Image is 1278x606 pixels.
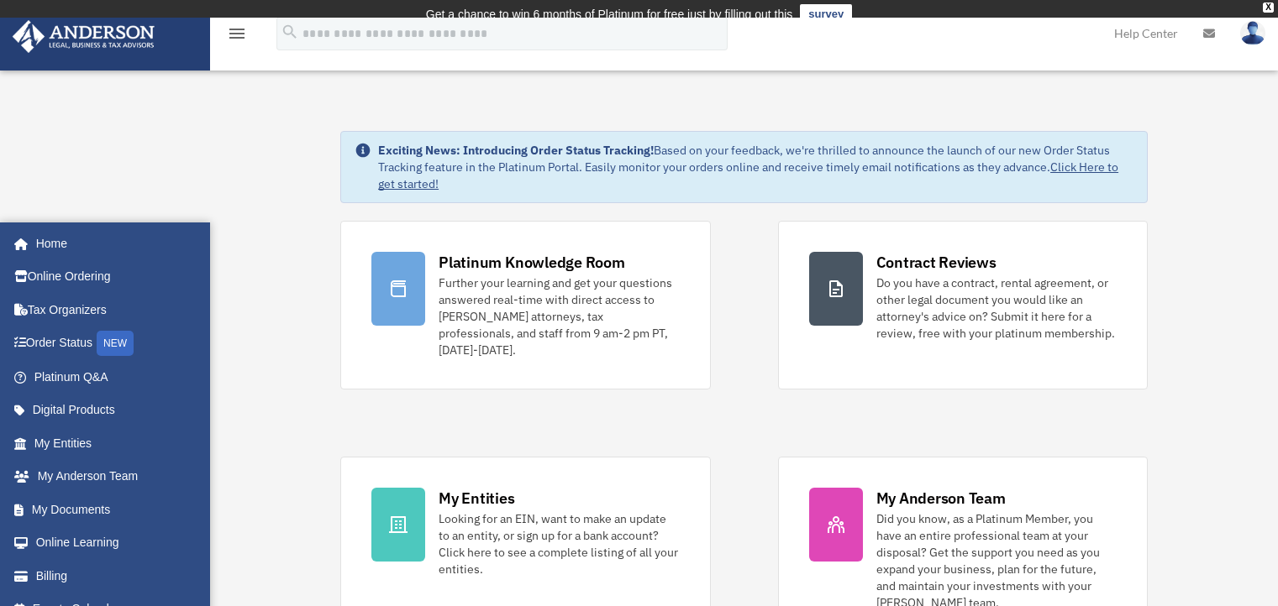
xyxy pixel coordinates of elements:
[378,159,1118,191] a: Click Here to get started!
[340,221,710,389] a: Platinum Knowledge Room Further your learning and get your questions answered real-time with dire...
[12,394,210,427] a: Digital Products
[12,559,210,593] a: Billing
[227,29,247,44] a: menu
[426,4,793,24] div: Get a chance to win 6 months of Platinum for free just by filling out this
[378,142,1133,192] div: Based on your feedback, we're thrilled to announce the launch of our new Order Status Tracking fe...
[12,360,210,394] a: Platinum Q&A
[12,426,210,460] a: My Entities
[12,493,210,526] a: My Documents
[1263,3,1274,13] div: close
[227,24,247,44] i: menu
[12,260,210,294] a: Online Ordering
[439,274,679,358] div: Further your learning and get your questions answered real-time with direct access to [PERSON_NAM...
[8,20,160,53] img: Anderson Advisors Platinum Portal
[439,510,679,577] div: Looking for an EIN, want to make an update to an entity, or sign up for a bank account? Click her...
[439,252,625,273] div: Platinum Knowledge Room
[876,488,1006,509] div: My Anderson Team
[97,331,134,356] div: NEW
[12,327,210,361] a: Order StatusNEW
[1240,21,1265,45] img: User Pic
[12,460,210,494] a: My Anderson Team
[12,526,210,560] a: Online Learning
[378,143,654,158] strong: Exciting News: Introducing Order Status Tracking!
[281,23,299,41] i: search
[12,293,210,327] a: Tax Organizers
[876,252,997,273] div: Contract Reviews
[439,488,514,509] div: My Entities
[876,274,1117,342] div: Do you have a contract, rental agreement, or other legal document you would like an attorney's ad...
[800,4,852,24] a: survey
[12,227,202,260] a: Home
[778,221,1148,389] a: Contract Reviews Do you have a contract, rental agreement, or other legal document you would like...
